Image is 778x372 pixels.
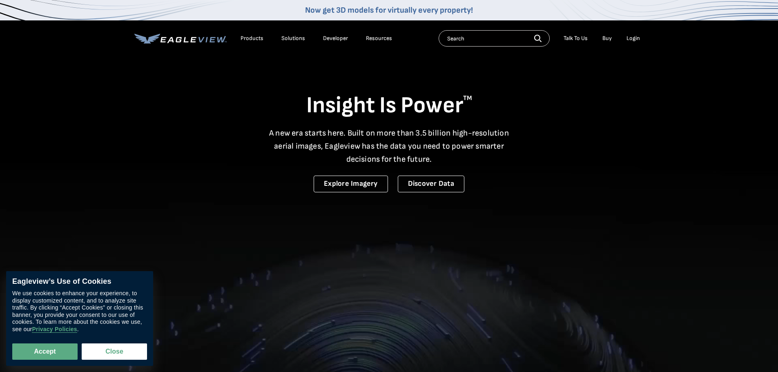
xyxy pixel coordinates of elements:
[12,290,147,333] div: We use cookies to enhance your experience, to display customized content, and to analyze site tra...
[12,343,78,360] button: Accept
[323,35,348,42] a: Developer
[264,127,514,166] p: A new era starts here. Built on more than 3.5 billion high-resolution aerial images, Eagleview ha...
[366,35,392,42] div: Resources
[134,91,644,120] h1: Insight Is Power
[439,30,550,47] input: Search
[314,176,388,192] a: Explore Imagery
[398,176,464,192] a: Discover Data
[564,35,588,42] div: Talk To Us
[463,94,472,102] sup: TM
[12,277,147,286] div: Eagleview’s Use of Cookies
[241,35,263,42] div: Products
[626,35,640,42] div: Login
[602,35,612,42] a: Buy
[32,326,77,333] a: Privacy Policies
[281,35,305,42] div: Solutions
[82,343,147,360] button: Close
[305,5,473,15] a: Now get 3D models for virtually every property!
